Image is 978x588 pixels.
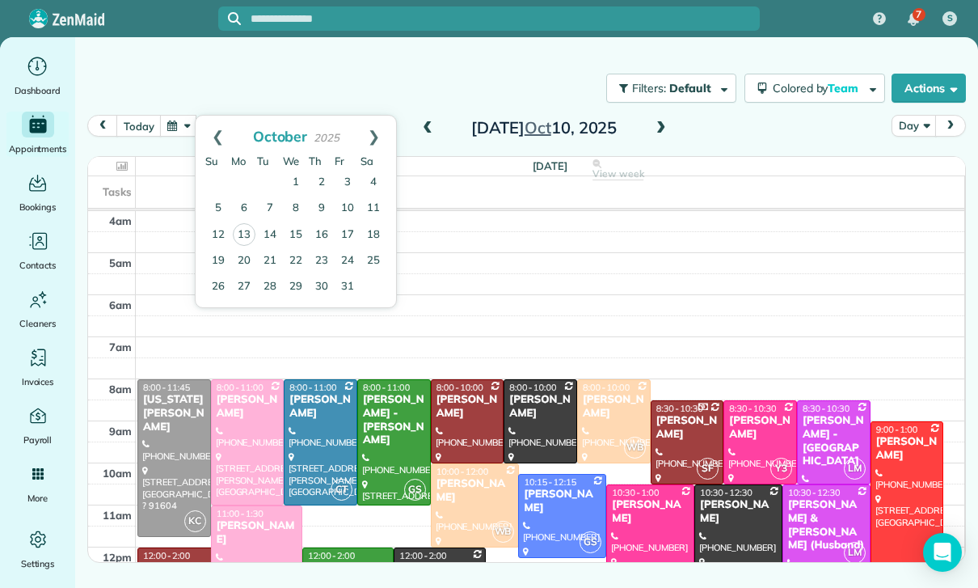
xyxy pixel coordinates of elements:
div: [PERSON_NAME] [656,414,719,442]
h2: [DATE] 10, 2025 [443,119,645,137]
a: 21 [257,248,283,274]
div: [PERSON_NAME] [508,393,572,421]
a: 14 [257,222,283,248]
span: 8:30 - 10:30 [803,403,849,414]
span: Monday [231,154,246,167]
a: 20 [231,248,257,274]
a: 5 [205,196,231,222]
span: Settings [21,556,55,572]
span: 8:30 - 10:30 [729,403,776,414]
div: [PERSON_NAME] [875,435,939,463]
a: Prev [196,116,240,156]
span: 7am [109,341,132,353]
svg: Focus search [228,12,241,25]
span: GS [404,479,426,501]
a: 15 [283,222,309,248]
span: LM [844,542,866,564]
a: 22 [283,248,309,274]
span: Wednesday [283,154,299,167]
div: [PERSON_NAME] [436,477,514,505]
span: 12:00 - 2:00 [399,550,446,561]
div: [PERSON_NAME] [611,498,689,526]
button: prev [87,115,118,137]
span: Sunday [205,154,218,167]
a: 23 [309,248,335,274]
a: 1 [283,170,309,196]
a: 31 [335,274,360,300]
a: Settings [6,527,69,572]
div: Open Intercom Messenger [923,533,962,572]
span: Oct [525,117,551,137]
span: 8:00 - 11:00 [363,382,410,393]
span: 5am [109,256,132,269]
div: [PERSON_NAME] & [PERSON_NAME] (Husband) [787,498,866,553]
a: 18 [360,222,386,248]
span: SF [697,458,719,480]
span: LM [844,458,866,480]
span: Payroll [23,432,53,448]
a: 11 [360,196,386,222]
span: Default [669,81,712,95]
a: Next [352,116,396,156]
span: 12:00 - 2:00 [308,550,355,561]
span: Dashboard [15,82,61,99]
span: S [947,12,953,25]
span: Thursday [309,154,322,167]
a: 8 [283,196,309,222]
span: 9am [109,425,132,438]
a: 12 [205,222,231,248]
span: Appointments [9,141,67,157]
a: 7 [257,196,283,222]
a: 29 [283,274,309,300]
span: Y3 [770,458,792,480]
span: October [253,127,308,145]
div: [PERSON_NAME] [436,393,500,421]
span: 12:00 - 2:00 [143,550,190,561]
a: 28 [257,274,283,300]
span: 8:00 - 11:00 [289,382,336,393]
span: More [27,490,48,506]
button: Actions [892,74,966,103]
span: GS [580,531,601,553]
span: CT [331,479,352,501]
span: 8:00 - 10:00 [583,382,630,393]
div: [PERSON_NAME] - [PERSON_NAME] [362,393,426,448]
a: 9 [309,196,335,222]
span: Bookings [19,199,57,215]
a: 30 [309,274,335,300]
a: 6 [231,196,257,222]
a: 27 [231,274,257,300]
span: 10:15 - 12:15 [524,476,576,488]
a: Appointments [6,112,69,157]
a: Payroll [6,403,69,448]
button: Colored byTeam [744,74,885,103]
div: [PERSON_NAME] [289,393,352,421]
span: 10:30 - 12:30 [700,487,752,498]
a: Filters: Default [598,74,736,103]
span: 11:00 - 1:30 [217,508,263,519]
span: Saturday [360,154,373,167]
span: 10:30 - 1:00 [612,487,659,498]
span: 10am [103,467,132,480]
button: next [935,115,966,137]
span: Friday [335,154,344,167]
span: View week [592,167,644,180]
span: Team [828,81,861,95]
span: 4am [109,214,132,227]
span: KC [184,510,206,532]
a: Dashboard [6,53,69,99]
span: 6am [109,298,132,311]
span: 11am [103,509,132,522]
span: Tasks [103,185,132,198]
span: 8am [109,383,132,396]
a: 10 [335,196,360,222]
div: [PERSON_NAME] [216,519,297,547]
span: Invoices [22,374,54,390]
a: 17 [335,222,360,248]
span: Filters: [632,81,666,95]
a: Bookings [6,170,69,215]
a: 13 [233,223,255,246]
a: Contacts [6,228,69,273]
button: Focus search [218,12,241,25]
span: 9:00 - 1:00 [876,424,918,435]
